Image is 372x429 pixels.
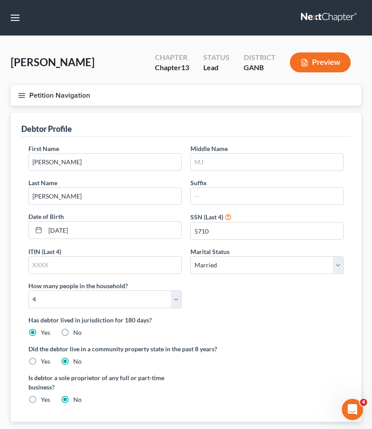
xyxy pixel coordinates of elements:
span: [PERSON_NAME] [11,56,95,68]
input: XXXX [29,257,181,274]
button: Preview [290,52,351,72]
label: Yes [41,328,50,337]
label: Marital Status [190,247,230,256]
label: ITIN (Last 4) [28,247,61,256]
input: XXXX [191,222,343,239]
div: Debtor Profile [21,123,72,134]
label: Is debtor a sole proprietor of any full or part-time business? [28,373,182,392]
div: District [244,52,276,63]
input: M.I [191,154,343,171]
label: First Name [28,144,59,153]
input: -- [29,154,181,171]
label: No [73,395,82,404]
iframe: Intercom live chat [342,399,363,420]
span: 4 [360,399,367,406]
input: -- [191,188,343,205]
div: Lead [203,63,230,73]
label: Middle Name [190,144,228,153]
div: Chapter [155,63,189,73]
label: Suffix [190,178,207,187]
label: How many people in the household? [28,281,128,290]
label: Yes [41,357,50,366]
input: MM/DD/YYYY [45,222,181,238]
label: Last Name [28,178,57,187]
div: GANB [244,63,276,73]
label: No [73,328,82,337]
div: Status [203,52,230,63]
label: Has debtor lived in jurisdiction for 180 days? [28,315,344,325]
label: No [73,357,82,366]
label: SSN (Last 4) [190,212,223,222]
label: Yes [41,395,50,404]
input: -- [29,188,181,205]
span: 13 [181,63,189,71]
div: Chapter [155,52,189,63]
label: Date of Birth [28,212,64,221]
button: Petition Navigation [11,85,361,106]
label: Did the debtor live in a community property state in the past 8 years? [28,344,344,354]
